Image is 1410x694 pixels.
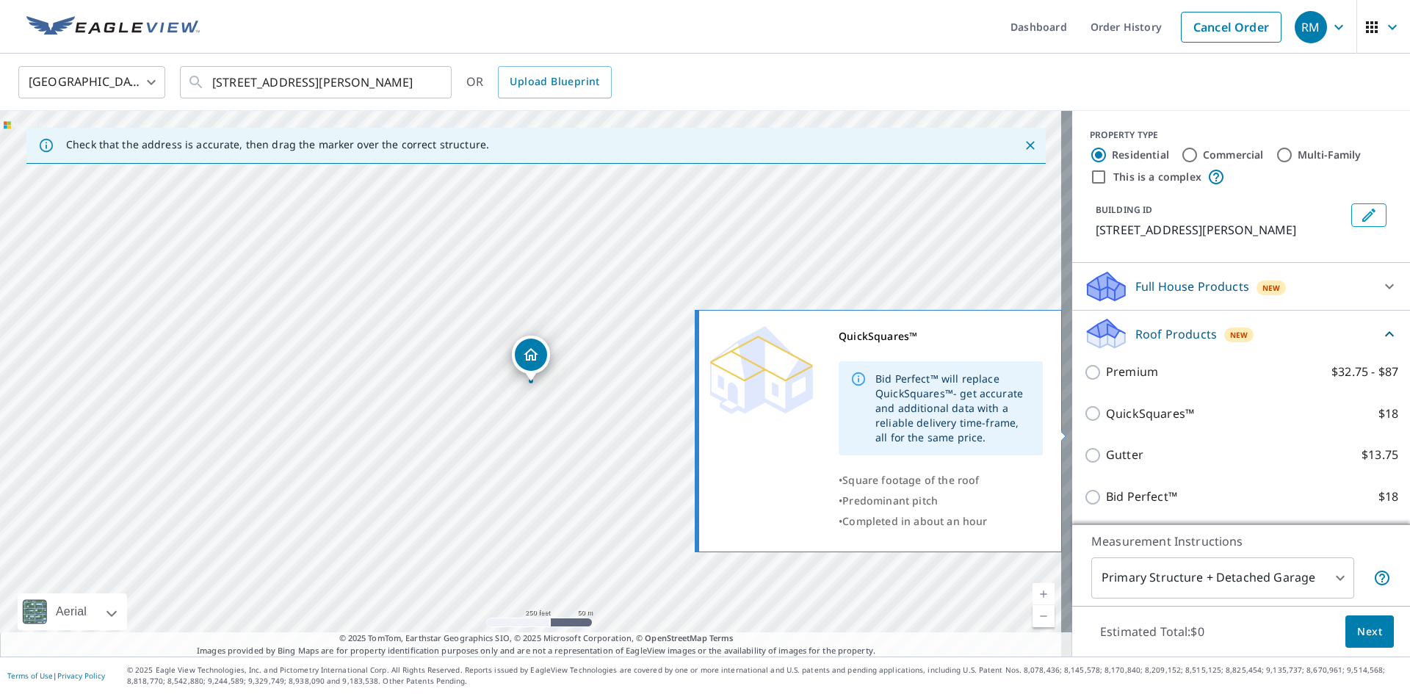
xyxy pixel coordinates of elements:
[1181,12,1281,43] a: Cancel Order
[339,632,734,645] span: © 2025 TomTom, Earthstar Geographics SIO, © 2025 Microsoft Corporation, ©
[7,671,105,680] p: |
[1295,11,1327,43] div: RM
[1262,282,1281,294] span: New
[1230,329,1248,341] span: New
[1084,269,1398,304] div: Full House ProductsNew
[510,73,599,91] span: Upload Blueprint
[1091,532,1391,550] p: Measurement Instructions
[1096,221,1345,239] p: [STREET_ADDRESS][PERSON_NAME]
[1357,623,1382,641] span: Next
[1112,148,1169,162] label: Residential
[842,514,987,528] span: Completed in about an hour
[1345,615,1394,648] button: Next
[66,138,489,151] p: Check that the address is accurate, then drag the marker over the correct structure.
[839,326,1043,347] div: QuickSquares™
[839,511,1043,532] div: •
[1088,615,1216,648] p: Estimated Total: $0
[212,62,422,103] input: Search by address or latitude-longitude
[1021,136,1040,155] button: Close
[1351,203,1386,227] button: Edit building 1
[1096,203,1152,216] p: BUILDING ID
[842,494,938,507] span: Predominant pitch
[7,670,53,681] a: Terms of Use
[1331,363,1398,381] p: $32.75 - $87
[18,62,165,103] div: [GEOGRAPHIC_DATA]
[1106,488,1177,506] p: Bid Perfect™
[1203,148,1264,162] label: Commercial
[26,16,200,38] img: EV Logo
[1091,557,1354,599] div: Primary Structure + Detached Garage
[1135,325,1217,343] p: Roof Products
[1362,446,1398,464] p: $13.75
[127,665,1403,687] p: © 2025 Eagle View Technologies, Inc. and Pictometry International Corp. All Rights Reserved. Repo...
[1298,148,1362,162] label: Multi-Family
[875,366,1031,451] div: Bid Perfect™ will replace QuickSquares™- get accurate and additional data with a reliable deliver...
[710,326,813,414] img: Premium
[842,473,979,487] span: Square footage of the roof
[839,470,1043,491] div: •
[1033,583,1055,605] a: Current Level 17, Zoom In
[466,66,612,98] div: OR
[1378,488,1398,506] p: $18
[839,491,1043,511] div: •
[1106,446,1143,464] p: Gutter
[498,66,611,98] a: Upload Blueprint
[1378,405,1398,423] p: $18
[645,632,706,643] a: OpenStreetMap
[1106,405,1194,423] p: QuickSquares™
[1106,363,1158,381] p: Premium
[1113,170,1201,184] label: This is a complex
[18,593,127,630] div: Aerial
[1373,569,1391,587] span: Your report will include the primary structure and a detached garage if one exists.
[51,593,91,630] div: Aerial
[512,336,550,381] div: Dropped pin, building 1, Residential property, 86 Worthington Rd Glastonbury, CT 06033
[1135,278,1249,295] p: Full House Products
[709,632,734,643] a: Terms
[1033,605,1055,627] a: Current Level 17, Zoom Out
[57,670,105,681] a: Privacy Policy
[1084,317,1398,351] div: Roof ProductsNew
[1090,129,1392,142] div: PROPERTY TYPE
